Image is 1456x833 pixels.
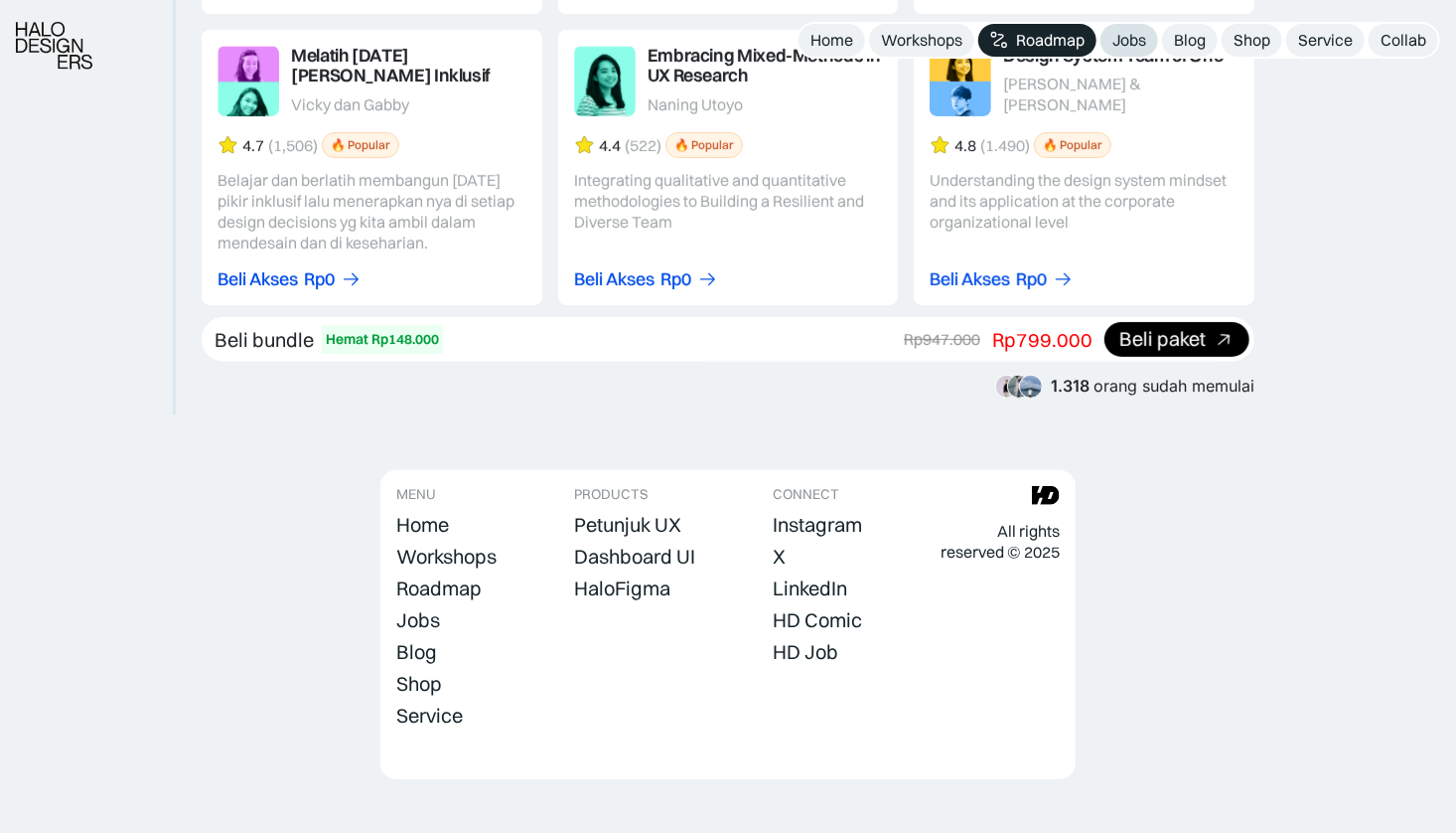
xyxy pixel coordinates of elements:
div: LinkedIn [774,577,848,600]
a: HD Job [774,638,839,666]
a: Blog [396,638,437,666]
div: Instagram [774,513,863,537]
div: Blog [1174,30,1206,51]
a: HaloFigma [574,575,670,602]
div: PRODUCTS [574,486,648,503]
div: CONNECT [774,486,840,503]
div: Home [810,30,853,51]
a: Service [1286,24,1365,57]
div: Rp0 [1016,269,1047,290]
a: Roadmap [396,575,482,602]
a: HD Comic [774,606,863,634]
div: Rp799.000 [992,327,1092,353]
a: Blog [1162,24,1218,57]
div: Jobs [396,608,440,632]
div: Roadmap [1016,30,1085,51]
div: Shop [1234,30,1270,51]
div: HD Job [774,640,839,664]
div: Shop [396,672,442,696]
div: MENU [396,486,436,503]
a: Workshops [396,543,497,571]
a: Home [396,511,449,539]
a: Collab [1369,24,1438,57]
a: Beli bundleHemat Rp148.000Rp947.000Rp799.000Beli paket [202,317,1254,362]
div: Roadmap [396,577,482,600]
a: Roadmap [978,24,1096,57]
div: Service [396,704,463,728]
a: Beli AksesRp0 [574,269,718,290]
a: Workshops [869,24,974,57]
div: Dashboard UI [574,545,695,569]
a: X [774,543,787,571]
div: Rp947.000 [904,329,980,350]
div: Rp0 [660,269,691,290]
div: Beli paket [1119,329,1206,350]
a: Service [396,702,463,730]
div: Service [1298,30,1353,51]
div: Rp0 [304,269,335,290]
a: Beli AksesRp0 [930,269,1074,290]
a: Home [799,24,865,57]
div: Workshops [396,545,497,569]
a: Shop [1222,24,1282,57]
span: 1.318 [1051,376,1090,396]
div: Petunjuk UX [574,513,681,537]
div: Collab [1381,30,1426,51]
a: Instagram [774,511,863,539]
div: X [774,545,787,569]
a: Jobs [396,606,440,634]
a: Dashboard UI [574,543,695,571]
div: Workshops [881,30,962,51]
div: Hemat Rp148.000 [326,329,439,350]
a: LinkedIn [774,575,848,602]
div: HD Comic [774,608,863,632]
div: Jobs [1112,30,1146,51]
div: orang sudah memulai [1051,377,1254,396]
a: Jobs [1100,24,1158,57]
div: Home [396,513,449,537]
div: All rights reserved © 2025 [941,521,1060,563]
div: Beli Akses [574,269,655,290]
div: HaloFigma [574,577,670,600]
a: Beli AksesRp0 [218,269,362,290]
div: Beli bundle [215,327,314,353]
div: Beli Akses [218,269,298,290]
a: Petunjuk UX [574,511,681,539]
div: Blog [396,640,437,664]
a: Shop [396,670,442,698]
div: Beli Akses [930,269,1010,290]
